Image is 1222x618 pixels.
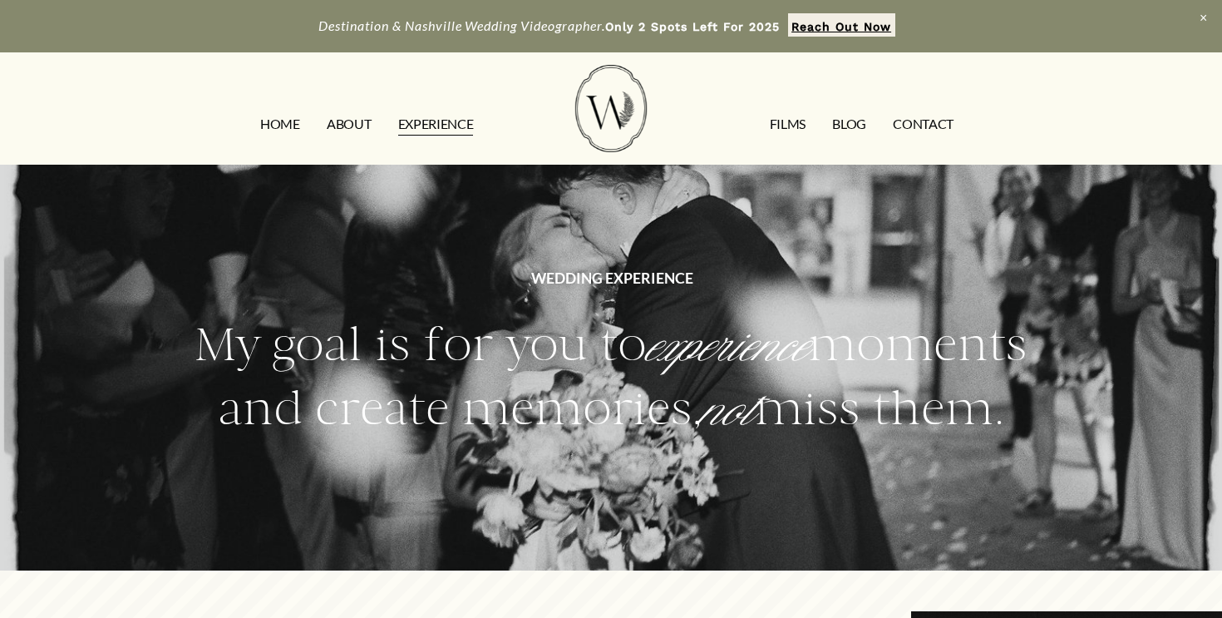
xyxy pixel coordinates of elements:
[788,13,895,37] a: Reach Out Now
[791,20,891,33] strong: Reach Out Now
[260,111,300,137] a: HOME
[770,111,806,137] a: FILMS
[702,382,755,440] em: not
[172,314,1050,442] h2: My goal is for you to moments and create memories, miss them.
[327,111,371,137] a: ABOUT
[575,65,647,152] img: Wild Fern Weddings
[647,318,808,376] em: experience
[832,111,866,137] a: Blog
[893,111,953,137] a: CONTACT
[398,111,474,137] a: EXPERIENCE
[531,269,693,287] strong: WEDDING EXPERIENCE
